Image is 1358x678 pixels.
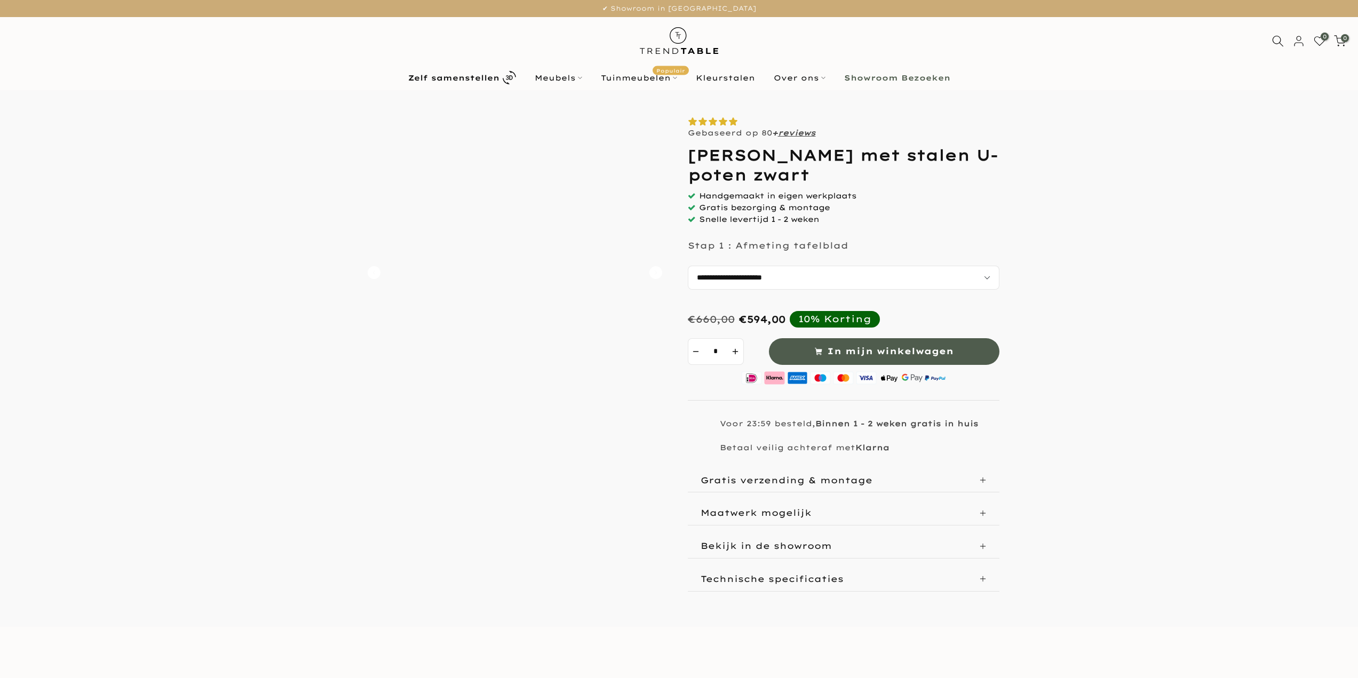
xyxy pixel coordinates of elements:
div: 10% Korting [798,313,871,325]
b: Showroom Bezoeken [844,74,950,82]
p: Bekijk in de showroom [701,540,832,551]
div: €594,00 [739,313,785,325]
button: Carousel Back Arrow [368,266,380,279]
p: Gratis verzending & montage [701,475,872,485]
img: Douglas bartafel met stalen U-poten zwart [359,433,419,493]
span: 0 [1341,34,1349,42]
img: Douglas bartafel met stalen U-poten zwart [422,433,482,493]
p: ✔ Showroom in [GEOGRAPHIC_DATA] [13,3,1345,14]
p: Betaal veilig achteraf met [720,443,890,452]
div: €660,00 [688,313,735,325]
b: Zelf samenstellen [408,74,499,82]
button: decrement [688,338,704,365]
img: Douglas bartafel met stalen U-poten zwart [485,433,545,493]
a: Over ons [764,71,835,84]
h1: [PERSON_NAME] met stalen U-poten zwart [688,146,999,185]
p: Voor 23:59 besteld, [720,419,979,428]
strong: Binnen 1 - 2 weken gratis in huis [815,419,979,428]
p: Gebaseerd op 80 [688,128,816,138]
button: Carousel Next Arrow [649,266,662,279]
span: In mijn winkelwagen [827,344,954,359]
strong: + [772,128,778,138]
img: Douglas bartafel met stalen U-poten zwart [359,117,671,428]
a: Kleurstalen [686,71,764,84]
p: Technische specificaties [701,573,844,584]
a: reviews [778,128,816,138]
img: trend-table [632,17,726,65]
select: autocomplete="off" [688,266,999,290]
button: In mijn winkelwagen [769,338,999,365]
input: Quantity [704,338,728,365]
a: Meubels [525,71,591,84]
p: Maatwerk mogelijk [701,507,812,518]
p: Stap 1 : Afmeting tafelblad [688,240,848,251]
a: Zelf samenstellen [399,68,525,87]
span: Populair [653,66,689,75]
span: Gratis bezorging & montage [699,203,830,212]
a: 0 [1314,35,1325,47]
span: Snelle levertijd 1 - 2 weken [699,214,819,224]
img: Douglas bartafel met stalen U-poten zwart [547,433,608,493]
span: Handgemaakt in eigen werkplaats [699,191,856,201]
span: 0 [1321,33,1329,41]
a: 0 [1334,35,1346,47]
strong: Klarna [855,443,890,452]
button: increment [728,338,744,365]
a: TuinmeubelenPopulair [591,71,686,84]
img: Douglas bartafel met stalen U-poten zwart gepoedercoat [610,433,671,493]
a: Showroom Bezoeken [835,71,959,84]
